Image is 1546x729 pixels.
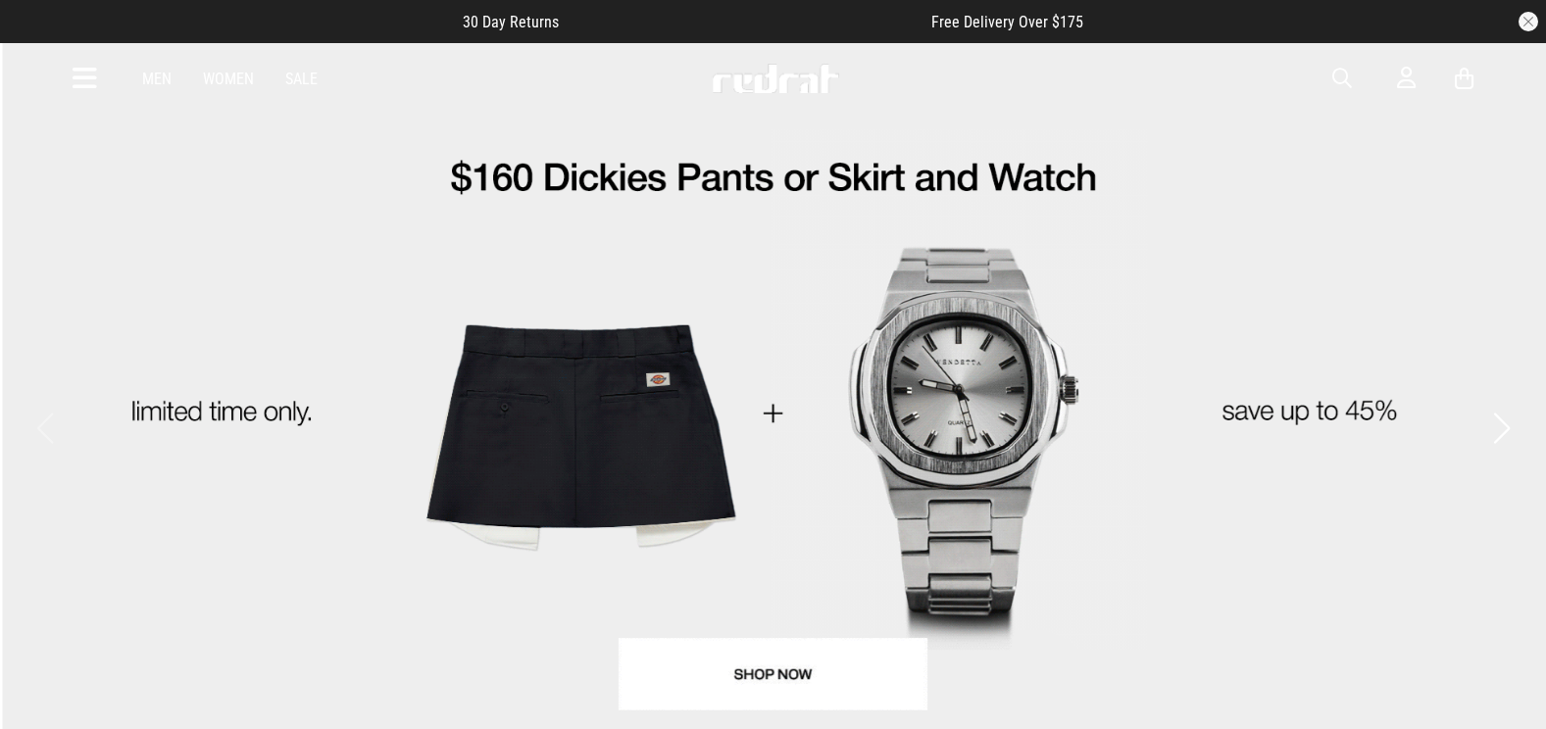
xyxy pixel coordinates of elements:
[285,70,318,88] a: Sale
[203,70,254,88] a: Women
[1488,407,1515,450] button: Next slide
[931,13,1083,31] span: Free Delivery Over $175
[142,70,172,88] a: Men
[463,13,559,31] span: 30 Day Returns
[711,64,840,93] img: Redrat logo
[31,407,58,450] button: Previous slide
[598,12,892,31] iframe: Customer reviews powered by Trustpilot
